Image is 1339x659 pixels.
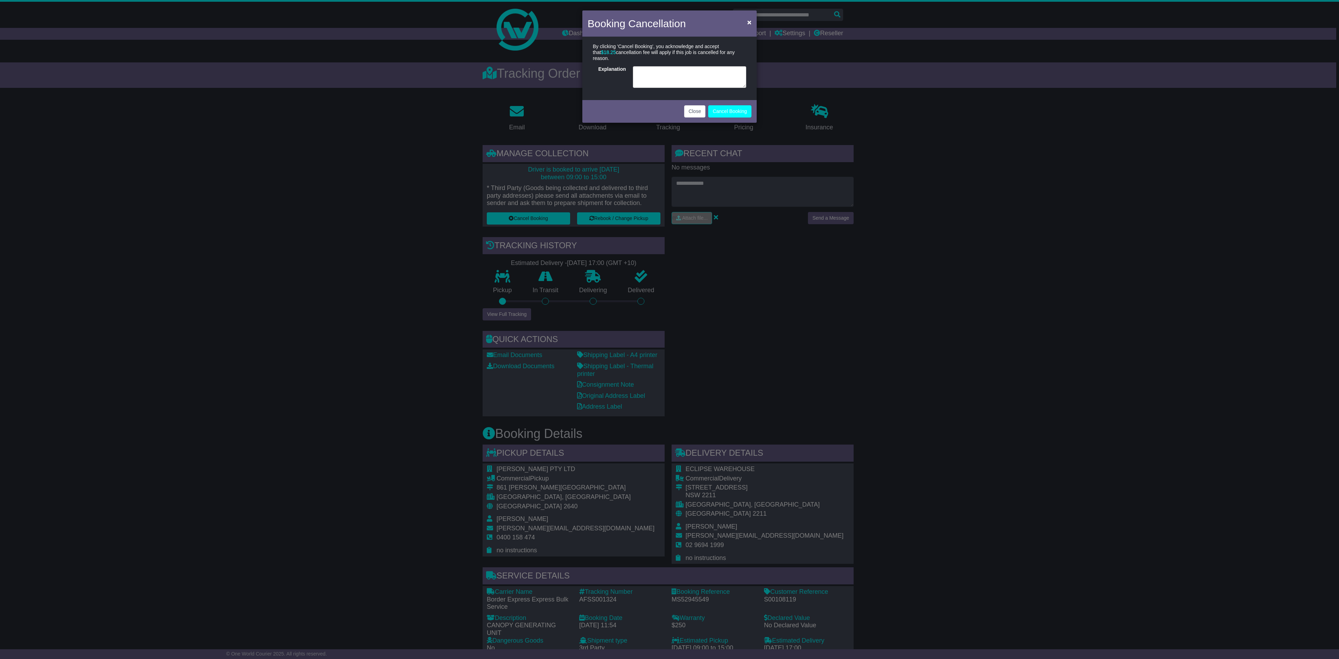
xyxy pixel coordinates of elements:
[601,50,616,55] span: $
[747,18,751,26] span: ×
[744,15,755,29] button: Close
[588,16,686,31] h4: Booking Cancellation
[593,44,746,61] div: By clicking 'Cancel Booking', you acknowledge and accept that cancellation fee will apply if this...
[604,50,616,55] span: 18.25
[589,66,629,86] label: Explanation
[708,105,751,118] button: Cancel Booking
[684,105,706,118] button: Close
